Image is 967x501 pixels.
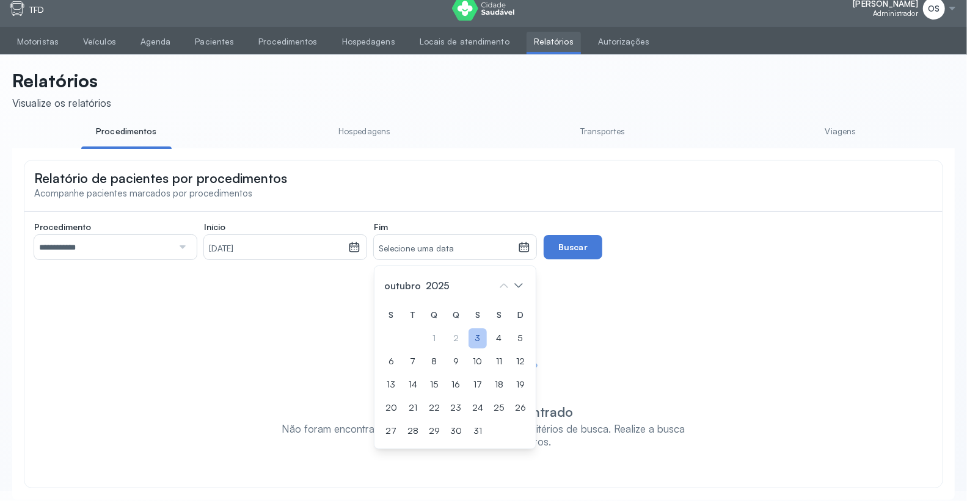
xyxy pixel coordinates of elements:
div: Visualize os relatórios [12,96,111,109]
div: D [511,305,530,325]
div: T [404,305,422,325]
a: Hospedagens [335,32,403,52]
div: 20 [382,398,401,418]
a: Viagens [795,121,886,142]
div: 19 [511,375,530,395]
div: 4 [490,328,508,348]
small: Selecione uma data [379,243,513,255]
span: Início [204,222,225,232]
span: 2025 [423,277,452,294]
div: 16 [447,375,465,395]
div: 13 [382,375,401,395]
div: 30 [447,421,465,441]
p: TFD [29,5,44,15]
div: 17 [469,375,487,395]
p: Relatórios [12,70,111,92]
div: 11 [490,351,508,372]
a: Pacientes [188,32,241,52]
div: 10 [469,351,487,372]
a: Hospedagens [319,121,410,142]
div: 26 [511,398,530,418]
span: Administrador [873,9,918,18]
span: OS [928,4,940,14]
div: 18 [490,375,508,395]
button: Buscar [544,235,602,259]
span: Procedimento [34,222,91,232]
span: Acompanhe pacientes marcados por procedimentos [34,187,252,199]
div: 25 [490,398,508,418]
div: S [490,305,508,325]
div: S [382,305,401,325]
a: Procedimentos [251,32,324,52]
div: 27 [382,421,401,441]
div: 7 [404,351,422,372]
a: Relatórios [527,32,581,52]
small: [DATE] [209,243,343,255]
div: 22 [425,398,443,418]
div: 24 [469,398,487,418]
a: Locais de atendimento [412,32,517,52]
div: 29 [425,421,443,441]
span: outubro [382,277,423,294]
div: 3 [469,328,487,348]
span: Fim [374,222,388,232]
span: Relatório de pacientes por procedimentos [34,170,287,186]
div: 23 [447,398,465,418]
div: 28 [404,421,422,441]
div: 6 [382,351,401,372]
a: Veículos [76,32,123,52]
a: Motoristas [10,32,66,52]
div: 21 [404,398,422,418]
a: Transportes [557,121,648,142]
div: 12 [511,351,530,372]
div: Q [447,305,465,325]
div: S [469,305,487,325]
img: tfd.svg [10,1,24,16]
div: 31 [469,421,487,441]
a: Agenda [133,32,178,52]
a: Autorizações [591,32,657,52]
div: 15 [425,375,443,395]
div: Não foram encontrados pacientes que atendam seus critérios de busca. Realize a busca novamente co... [265,422,702,449]
div: 5 [511,328,530,348]
div: 14 [404,375,422,395]
div: 8 [425,351,443,372]
div: 9 [447,351,465,372]
div: Q [425,305,443,325]
a: Procedimentos [81,121,172,142]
